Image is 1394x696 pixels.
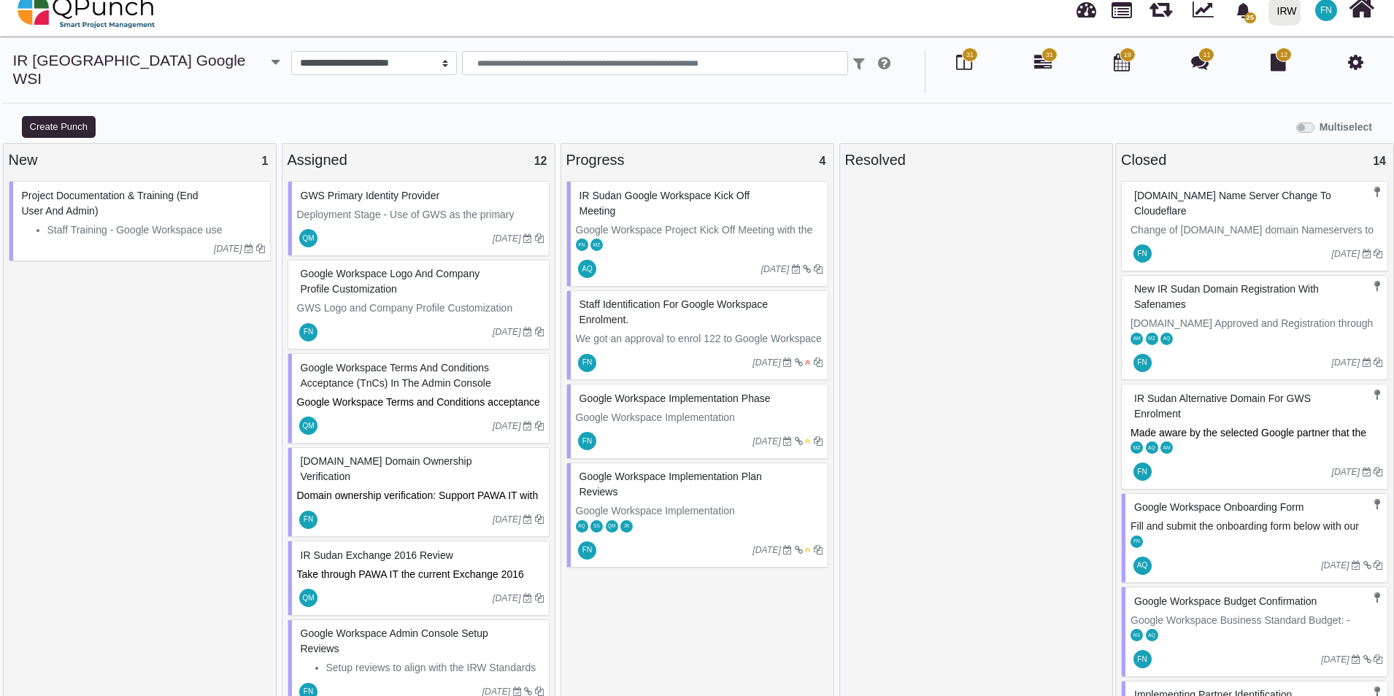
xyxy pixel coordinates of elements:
[1163,336,1171,341] span: AQ
[523,328,532,336] i: Due Date
[301,268,480,295] span: #81988
[1332,249,1360,259] i: [DATE]
[1131,441,1143,454] span: Mohammed Zabhier
[9,149,271,171] div: New
[805,546,811,554] i: Medium
[1374,499,1380,509] i: Milestone
[1148,336,1155,341] span: MZ
[1131,520,1365,562] span: Fill and submit the onboarding form below with our organization details for the Implementing Part...
[1131,613,1382,628] p: Google Workspace Business Standard Budget: -
[1320,6,1332,15] span: FN
[1137,250,1147,258] span: FN
[582,438,592,445] span: FN
[1160,441,1173,454] span: Asad Malik
[1133,633,1140,638] span: NS
[1146,629,1158,641] span: Aamar Qayum
[820,155,826,167] span: 4
[299,417,317,435] span: Qasim Munir
[1374,592,1380,603] i: Milestone
[1131,316,1382,347] p: [DOMAIN_NAME] Approved and Registration through Safenames is ongoing
[1114,53,1130,71] i: Calendar
[1373,155,1386,167] span: 14
[493,593,521,603] i: [DATE]
[1191,53,1209,71] i: Punch Discussion
[1137,656,1147,663] span: FN
[590,239,603,251] span: Mohammed Zabhier
[1374,250,1382,258] i: Clone
[535,422,544,430] i: Clone
[1131,223,1382,253] p: Change of [DOMAIN_NAME] domain Nameservers to Cloudflare
[1137,468,1147,476] span: FN
[752,545,781,555] i: [DATE]
[1134,501,1303,513] span: #81673
[579,190,750,217] span: #81674
[805,437,811,446] i: Medium
[579,471,762,498] span: #80115
[761,264,790,274] i: [DATE]
[302,235,314,242] span: QM
[590,520,603,533] span: Samuel Serugo
[299,589,317,607] span: Qasim Munir
[966,50,974,61] span: 31
[13,52,246,87] a: IR [GEOGRAPHIC_DATA] Google WSI
[620,520,633,533] span: Japheth Karumwa
[1374,468,1382,476] i: Clone
[576,410,823,425] p: Google Workspace Implementation
[1131,535,1143,548] span: Francis Ndichu
[792,265,801,274] i: Due Date
[301,455,472,482] span: #81986
[1374,655,1382,664] i: Clone
[1034,59,1052,71] a: 31
[578,260,596,278] span: Aamar Qayum
[1133,650,1152,668] span: Francis Ndichu
[582,266,592,273] span: AQ
[301,362,491,389] span: #81987
[606,520,618,533] span: Qasim Munir
[535,515,544,524] i: Clone
[1374,281,1380,291] i: Milestone
[1131,333,1143,345] span: Asad Malik
[578,541,596,560] span: Francis Ndichu
[297,301,544,316] p: GWS Logo and Company Profile Customization
[523,594,532,603] i: Due Date
[1133,463,1152,481] span: Francis Ndichu
[302,595,314,602] span: QM
[1124,50,1131,61] span: 19
[803,265,811,274] i: Dependant Task
[523,422,532,430] i: Due Date
[1374,561,1382,570] i: Clone
[593,524,600,529] span: SS
[493,421,521,431] i: [DATE]
[214,244,242,254] i: [DATE]
[814,265,823,274] i: Clone
[299,323,317,341] span: Francis Ndichu
[1363,358,1371,367] i: Due Date
[1332,357,1360,368] i: [DATE]
[493,327,521,337] i: [DATE]
[326,660,544,676] li: Setup reviews to align with the IRW Standards
[1146,333,1158,345] span: Mohammed Zabhier
[244,244,253,253] i: Due Date
[1148,446,1155,451] span: AQ
[22,190,199,217] span: #80766
[301,190,440,201] span: #81989
[1280,50,1287,61] span: 12
[256,244,265,253] i: Clone
[1133,336,1140,341] span: AM
[304,516,313,523] span: FN
[22,116,96,138] button: Create Punch
[1134,393,1311,419] span: #81711
[1134,595,1317,607] span: #80758
[493,233,521,244] i: [DATE]
[1236,3,1251,18] svg: bell fill
[1046,50,1053,61] span: 31
[534,155,547,167] span: 12
[783,437,792,446] i: Due Date
[1133,244,1152,263] span: Francis Ndichu
[1244,12,1256,23] span: 25
[1352,655,1360,664] i: Due Date
[535,687,544,696] i: Clone
[1131,629,1143,641] span: Nadeem Sheikh
[795,546,803,554] i: Dependant Task
[576,331,823,377] p: We got an approval to enrol 122 to Google Workspace Business Standard. A list of 122 staff has be...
